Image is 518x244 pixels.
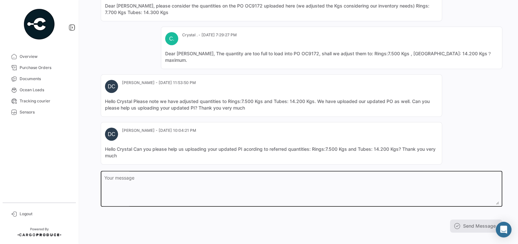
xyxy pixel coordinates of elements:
[496,222,511,237] div: Abrir Intercom Messenger
[20,65,71,71] span: Purchase Orders
[182,32,237,38] mat-card-subtitle: Crystal . - [DATE] 7:29:27 PM
[105,146,438,159] mat-card-content: Hello Crystal Can you please help us uploading your updated PI acording to referred quantities: R...
[20,109,71,115] span: Sensors
[5,96,73,107] a: Tracking courier
[20,54,71,60] span: Overview
[20,76,71,82] span: Documents
[165,50,498,63] mat-card-content: Dear [PERSON_NAME], The quantity are too full to load into PO OC9172, shall we adjust them to: Ri...
[122,80,196,86] mat-card-subtitle: [PERSON_NAME] - [DATE] 11:53:50 PM
[20,211,71,217] span: Logout
[20,98,71,104] span: Tracking courier
[105,3,438,16] mat-card-content: Dear [PERSON_NAME], please consider the quantities on the PO OC9172 uploaded here (we adjusted th...
[5,62,73,73] a: Purchase Orders
[5,73,73,84] a: Documents
[105,80,118,93] div: DC
[5,107,73,118] a: Sensors
[5,51,73,62] a: Overview
[20,87,71,93] span: Ocean Loads
[122,128,196,133] mat-card-subtitle: [PERSON_NAME] - [DATE] 10:04:21 PM
[105,128,118,141] div: DC
[165,32,178,45] div: C.
[105,98,438,111] mat-card-content: Hello Crystal Please note we have adjusted quantities to Rings:7.500 Kgs and Tubes: 14.200 Kgs. W...
[23,8,56,41] img: powered-by.png
[5,84,73,96] a: Ocean Loads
